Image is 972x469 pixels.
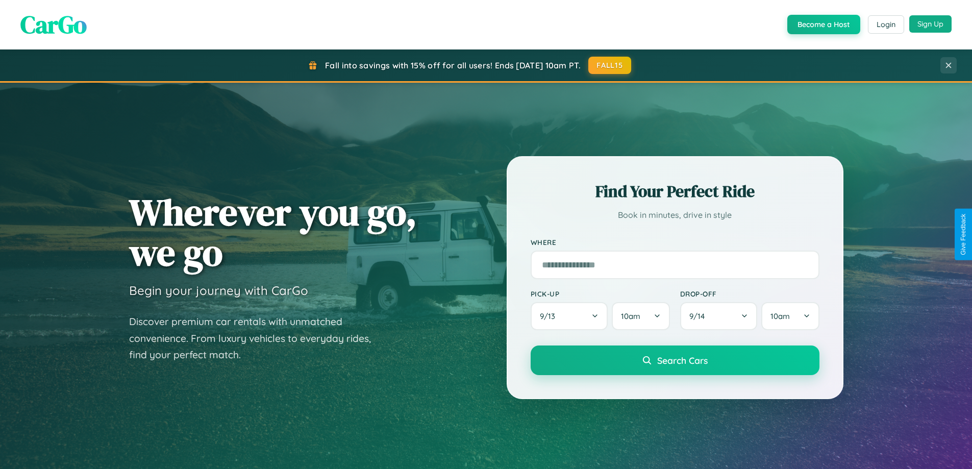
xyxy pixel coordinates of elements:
button: FALL15 [588,57,631,74]
h1: Wherever you go, we go [129,192,417,273]
h3: Begin your journey with CarGo [129,283,308,298]
button: Login [868,15,904,34]
button: 9/13 [531,302,608,330]
h2: Find Your Perfect Ride [531,180,819,203]
button: 10am [761,302,819,330]
span: 9 / 13 [540,311,560,321]
button: Sign Up [909,15,952,33]
span: 9 / 14 [689,311,710,321]
p: Discover premium car rentals with unmatched convenience. From luxury vehicles to everyday rides, ... [129,313,384,363]
button: Become a Host [787,15,860,34]
span: 10am [770,311,790,321]
label: Pick-up [531,289,670,298]
p: Book in minutes, drive in style [531,208,819,223]
span: Search Cars [657,355,708,366]
label: Where [531,238,819,246]
div: Give Feedback [960,214,967,255]
span: 10am [621,311,640,321]
button: Search Cars [531,345,819,375]
button: 10am [612,302,669,330]
span: Fall into savings with 15% off for all users! Ends [DATE] 10am PT. [325,60,581,70]
span: CarGo [20,8,87,41]
label: Drop-off [680,289,819,298]
button: 9/14 [680,302,758,330]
